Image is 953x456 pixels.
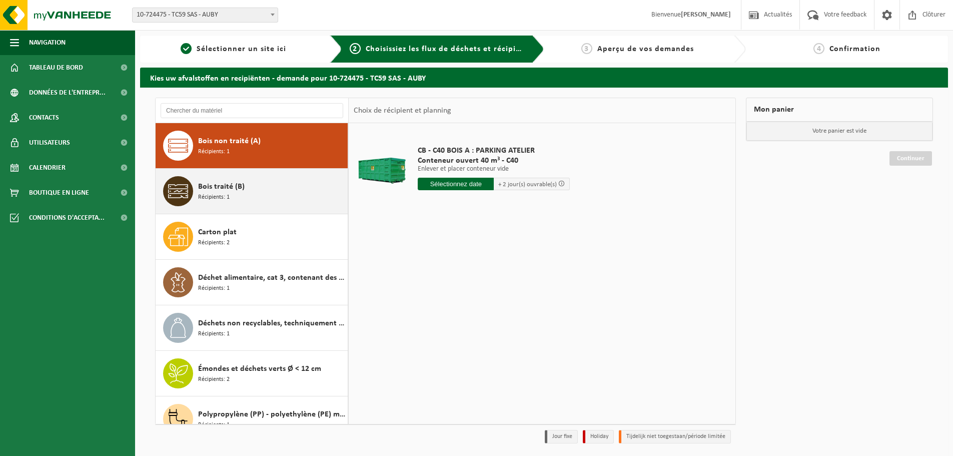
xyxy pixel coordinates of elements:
[198,363,321,375] span: Émondes et déchets verts Ø < 12 cm
[29,55,83,80] span: Tableau de bord
[156,305,348,351] button: Déchets non recyclables, techniquement non combustibles (combustibles) Récipients: 1
[156,396,348,441] button: Polypropylène (PP) - polyethylène (PE) mix, dur, coloré Récipients: 1
[418,146,570,156] span: CB - C40 BOIS A : PARKING ATELIER
[498,181,557,188] span: + 2 jour(s) ouvrable(s)
[198,226,237,238] span: Carton plat
[198,272,345,284] span: Déchet alimentaire, cat 3, contenant des produits d'origine animale, emballage synthétique
[746,122,932,141] p: Votre panier est vide
[681,11,731,19] strong: [PERSON_NAME]
[545,430,578,443] li: Jour fixe
[156,123,348,169] button: Bois non traité (A) Récipients: 1
[198,135,261,147] span: Bois non traité (A)
[181,43,192,54] span: 1
[889,151,932,166] a: Continuer
[198,284,230,293] span: Récipients: 1
[583,430,614,443] li: Holiday
[581,43,592,54] span: 3
[29,80,106,105] span: Données de l'entrepr...
[418,178,494,190] input: Sélectionnez date
[198,317,345,329] span: Déchets non recyclables, techniquement non combustibles (combustibles)
[198,181,245,193] span: Bois traité (B)
[350,43,361,54] span: 2
[198,375,230,384] span: Récipients: 2
[366,45,532,53] span: Choisissiez les flux de déchets et récipients
[418,156,570,166] span: Conteneur ouvert 40 m³ - C40
[145,43,322,55] a: 1Sélectionner un site ici
[198,193,230,202] span: Récipients: 1
[156,351,348,396] button: Émondes et déchets verts Ø < 12 cm Récipients: 2
[156,169,348,214] button: Bois traité (B) Récipients: 1
[29,30,66,55] span: Navigation
[156,214,348,260] button: Carton plat Récipients: 2
[198,408,345,420] span: Polypropylène (PP) - polyethylène (PE) mix, dur, coloré
[133,8,278,22] span: 10-724475 - TC59 SAS - AUBY
[198,238,230,248] span: Récipients: 2
[197,45,286,53] span: Sélectionner un site ici
[161,103,343,118] input: Chercher du matériel
[198,147,230,157] span: Récipients: 1
[29,205,105,230] span: Conditions d'accepta...
[29,180,89,205] span: Boutique en ligne
[418,166,570,173] p: Enlever et placer conteneur vide
[198,329,230,339] span: Récipients: 1
[132,8,278,23] span: 10-724475 - TC59 SAS - AUBY
[349,98,456,123] div: Choix de récipient et planning
[829,45,880,53] span: Confirmation
[29,105,59,130] span: Contacts
[597,45,694,53] span: Aperçu de vos demandes
[198,420,230,430] span: Récipients: 1
[813,43,824,54] span: 4
[746,98,933,122] div: Mon panier
[140,68,948,87] h2: Kies uw afvalstoffen en recipiënten - demande pour 10-724475 - TC59 SAS - AUBY
[619,430,731,443] li: Tijdelijk niet toegestaan/période limitée
[29,155,66,180] span: Calendrier
[156,260,348,305] button: Déchet alimentaire, cat 3, contenant des produits d'origine animale, emballage synthétique Récipi...
[29,130,70,155] span: Utilisateurs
